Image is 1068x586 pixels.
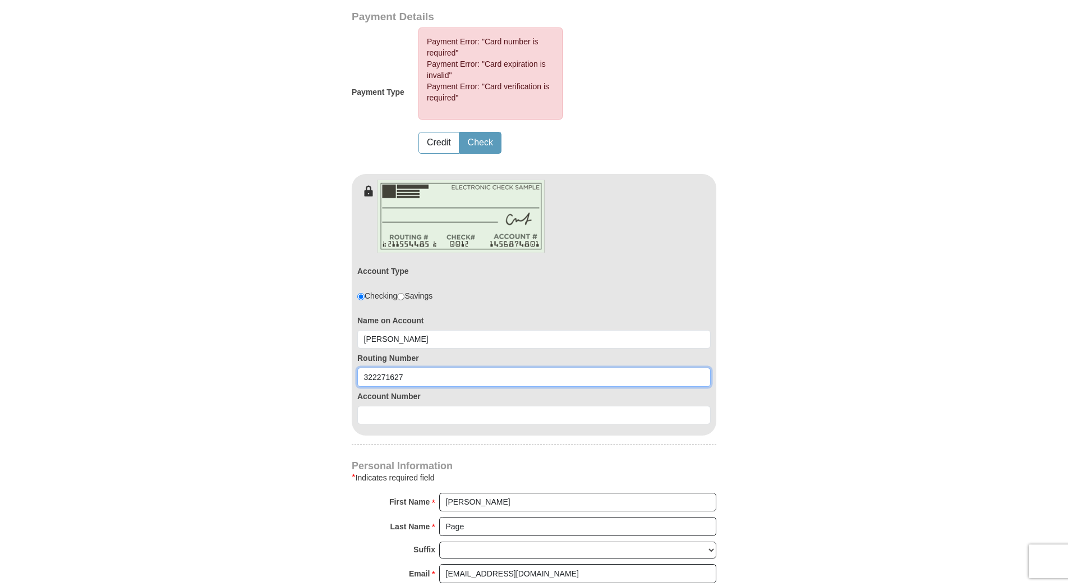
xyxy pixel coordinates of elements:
[409,566,430,582] strong: Email
[352,88,404,97] h5: Payment Type
[357,265,409,277] label: Account Type
[352,11,638,24] h3: Payment Details
[352,471,716,484] div: Indicates required field
[419,132,459,153] button: Credit
[357,391,711,402] label: Account Number
[427,36,554,58] li: Payment Error: "Card number is required"
[413,542,435,557] strong: Suffix
[357,352,711,364] label: Routing Number
[357,315,711,326] label: Name on Account
[357,290,432,301] div: Checking Savings
[427,81,554,103] li: Payment Error: "Card verification is required"
[377,180,545,253] img: check-en.png
[460,132,501,153] button: Check
[389,494,430,510] strong: First Name
[427,58,554,81] li: Payment Error: "Card expiration is invalid"
[352,461,716,470] h4: Personal Information
[390,519,430,534] strong: Last Name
